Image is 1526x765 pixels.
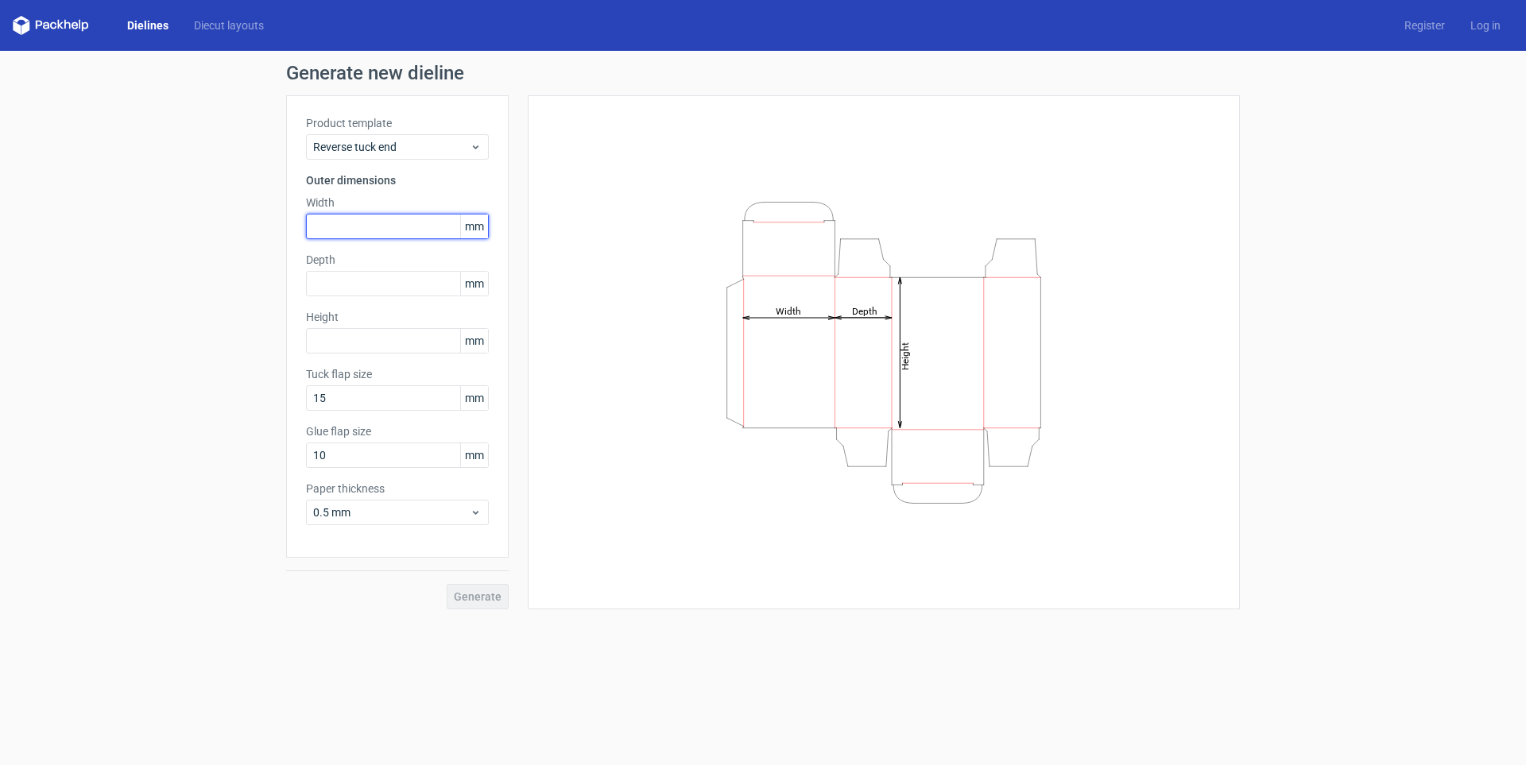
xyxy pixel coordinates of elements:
span: 0.5 mm [313,504,470,520]
a: Log in [1458,17,1513,33]
tspan: Depth [852,305,877,316]
h3: Outer dimensions [306,172,489,188]
a: Register [1392,17,1458,33]
a: Diecut layouts [181,17,277,33]
span: mm [460,329,488,353]
tspan: Height [900,342,911,369]
span: Reverse tuck end [313,139,470,155]
label: Product template [306,115,489,131]
label: Height [306,309,489,325]
span: mm [460,386,488,410]
label: Depth [306,252,489,268]
label: Glue flap size [306,423,489,439]
label: Paper thickness [306,481,489,496]
label: Tuck flap size [306,366,489,382]
span: mm [460,272,488,296]
h1: Generate new dieline [286,64,1240,83]
label: Width [306,195,489,211]
tspan: Width [776,305,801,316]
a: Dielines [114,17,181,33]
span: mm [460,443,488,467]
span: mm [460,214,488,238]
